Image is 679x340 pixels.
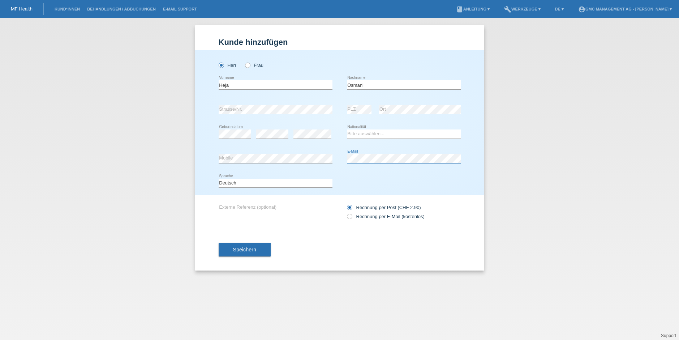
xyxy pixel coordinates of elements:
label: Rechnung per E-Mail (kostenlos) [347,214,425,219]
a: bookAnleitung ▾ [452,7,493,11]
label: Rechnung per Post (CHF 2.90) [347,205,421,210]
label: Herr [219,63,237,68]
a: MF Health [11,6,33,12]
i: account_circle [578,6,585,13]
input: Frau [245,63,250,67]
a: E-Mail Support [159,7,201,11]
h1: Kunde hinzufügen [219,38,461,47]
button: Speichern [219,243,271,257]
a: Kund*innen [51,7,83,11]
a: buildWerkzeuge ▾ [500,7,544,11]
a: Behandlungen / Abbuchungen [83,7,159,11]
i: build [504,6,511,13]
a: DE ▾ [551,7,567,11]
input: Rechnung per Post (CHF 2.90) [347,205,352,214]
label: Frau [245,63,263,68]
a: Support [661,333,676,338]
a: account_circleGMC Management AG - [PERSON_NAME] ▾ [575,7,675,11]
i: book [456,6,463,13]
input: Herr [219,63,223,67]
input: Rechnung per E-Mail (kostenlos) [347,214,352,223]
span: Speichern [233,247,256,252]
